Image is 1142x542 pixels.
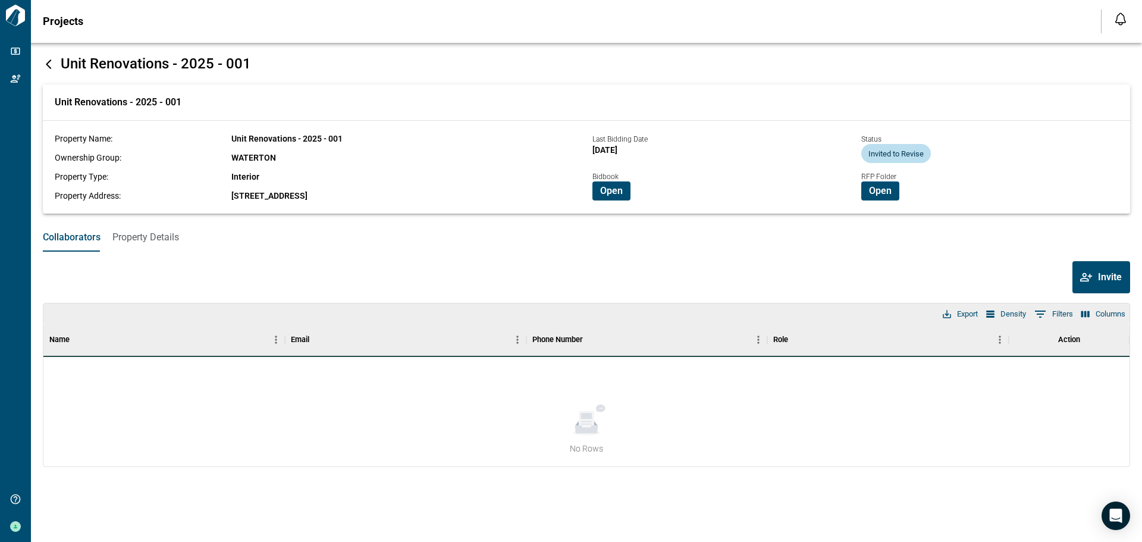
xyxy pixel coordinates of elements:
div: Phone Number [526,323,768,356]
button: Open [592,181,630,200]
button: Sort [788,331,805,348]
button: Open [861,181,899,200]
div: Role [767,323,1009,356]
span: No Rows [570,443,603,455]
div: Phone Number [532,323,583,356]
button: Menu [267,331,285,349]
button: Select columns [1078,306,1128,322]
span: Status [861,135,881,143]
button: Open notification feed [1111,10,1130,29]
span: Collaborators [43,231,101,243]
span: Last Bidding Date [592,135,648,143]
div: Name [43,323,285,356]
button: Sort [583,331,600,348]
div: base tabs [31,223,1142,252]
span: Property Details [112,231,179,243]
div: Open Intercom Messenger [1102,502,1130,530]
span: Interior [231,172,259,181]
span: Property Address: [55,191,121,200]
button: Density [983,306,1029,322]
a: Open [592,184,630,196]
button: Menu [749,331,767,349]
span: Property Name: [55,134,112,143]
span: Unit Renovations - 2025 - 001 [55,96,181,108]
button: Show filters [1031,305,1076,324]
span: Unit Renovations - 2025 - 001 [61,55,251,72]
a: Open [861,184,899,196]
button: Sort [309,331,326,348]
span: [DATE] [592,145,617,155]
span: Open [869,185,892,197]
div: Email [291,323,309,356]
span: Open [600,185,623,197]
span: Ownership Group: [55,153,121,162]
span: Property Type: [55,172,108,181]
span: WATERTON [231,153,276,162]
span: Unit Renovations - 2025 - 001 [231,134,343,143]
button: Menu [991,331,1009,349]
button: Export [940,306,981,322]
div: Action [1009,323,1130,356]
div: Action [1058,323,1080,356]
span: RFP Folder [861,173,896,181]
div: Role [773,323,788,356]
span: Projects [43,15,83,27]
button: Sort [70,331,86,348]
div: Email [285,323,526,356]
span: [STREET_ADDRESS] [231,191,308,200]
span: Invite [1098,271,1122,283]
button: Menu [509,331,526,349]
div: Name [49,323,70,356]
button: Invite [1072,261,1130,293]
span: Bidbook [592,173,619,181]
span: Invited to Revise [861,149,931,158]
